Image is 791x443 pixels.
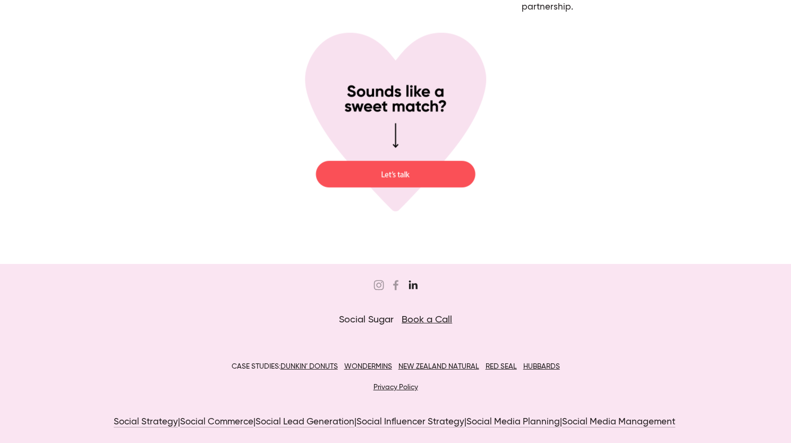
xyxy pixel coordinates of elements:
[402,315,452,325] a: Book a Call
[344,363,392,370] a: WONDERMINS
[356,418,464,428] a: Social Influencer Strategy
[486,363,517,370] a: RED SEAL
[180,418,253,428] a: Social Commerce
[390,280,401,291] a: Sugar Digi
[339,315,394,325] span: Social Sugar
[100,360,691,374] p: CASE STUDIES:
[407,280,418,291] a: Jordan Eley
[305,32,487,212] img: Perfect-Match.png
[100,415,691,429] p: | | | | |
[280,363,338,370] a: DUNKIN’ DONUTS
[523,363,560,370] a: HUBBARDS
[398,363,479,370] a: NEW ZEALAND NATURAL
[256,418,354,428] a: Social Lead Generation
[562,418,675,428] a: Social Media Management
[373,280,384,291] a: Sugar&Partners
[373,384,418,391] a: Privacy Policy
[466,418,560,428] a: Social Media Planning
[114,418,178,428] a: Social Strategy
